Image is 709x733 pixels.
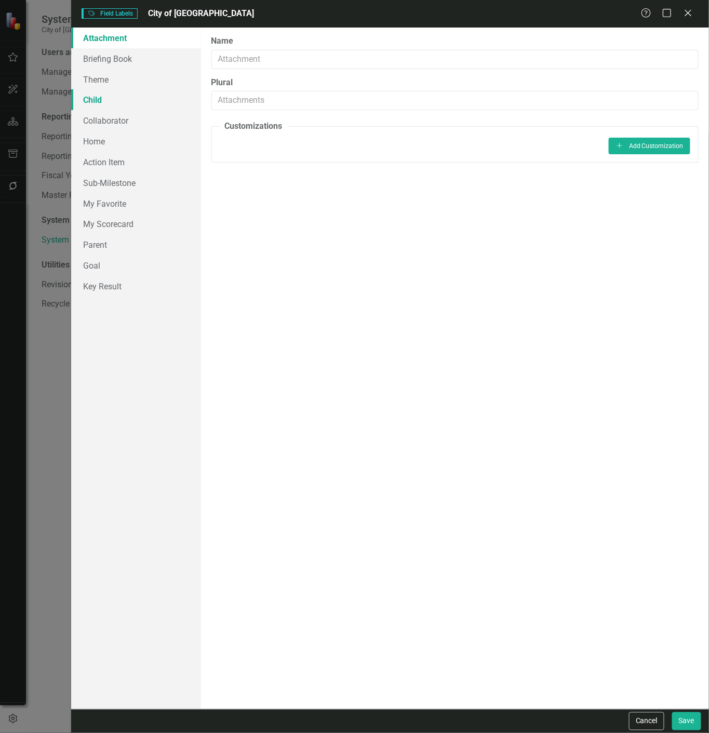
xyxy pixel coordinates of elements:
[71,276,201,297] a: Key Result
[211,35,699,47] label: Name
[148,8,254,18] span: City of [GEOGRAPHIC_DATA]
[71,69,201,90] a: Theme
[211,77,699,89] label: Plural
[71,131,201,152] a: Home
[71,152,201,172] a: Action Item
[71,48,201,69] a: Briefing Book
[672,712,701,730] button: Save
[220,121,288,132] legend: Customizations
[71,172,201,193] a: Sub-Milestone
[71,110,201,131] a: Collaborator
[609,138,690,154] button: Add Customization
[82,8,138,19] span: Field Labels
[629,712,664,730] button: Cancel
[71,89,201,110] a: Child
[71,28,201,48] a: Attachment
[71,214,201,234] a: My Scorecard
[71,234,201,255] a: Parent
[211,50,699,69] input: Attachment
[71,255,201,276] a: Goal
[211,91,699,110] input: Attachments
[71,193,201,214] a: My Favorite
